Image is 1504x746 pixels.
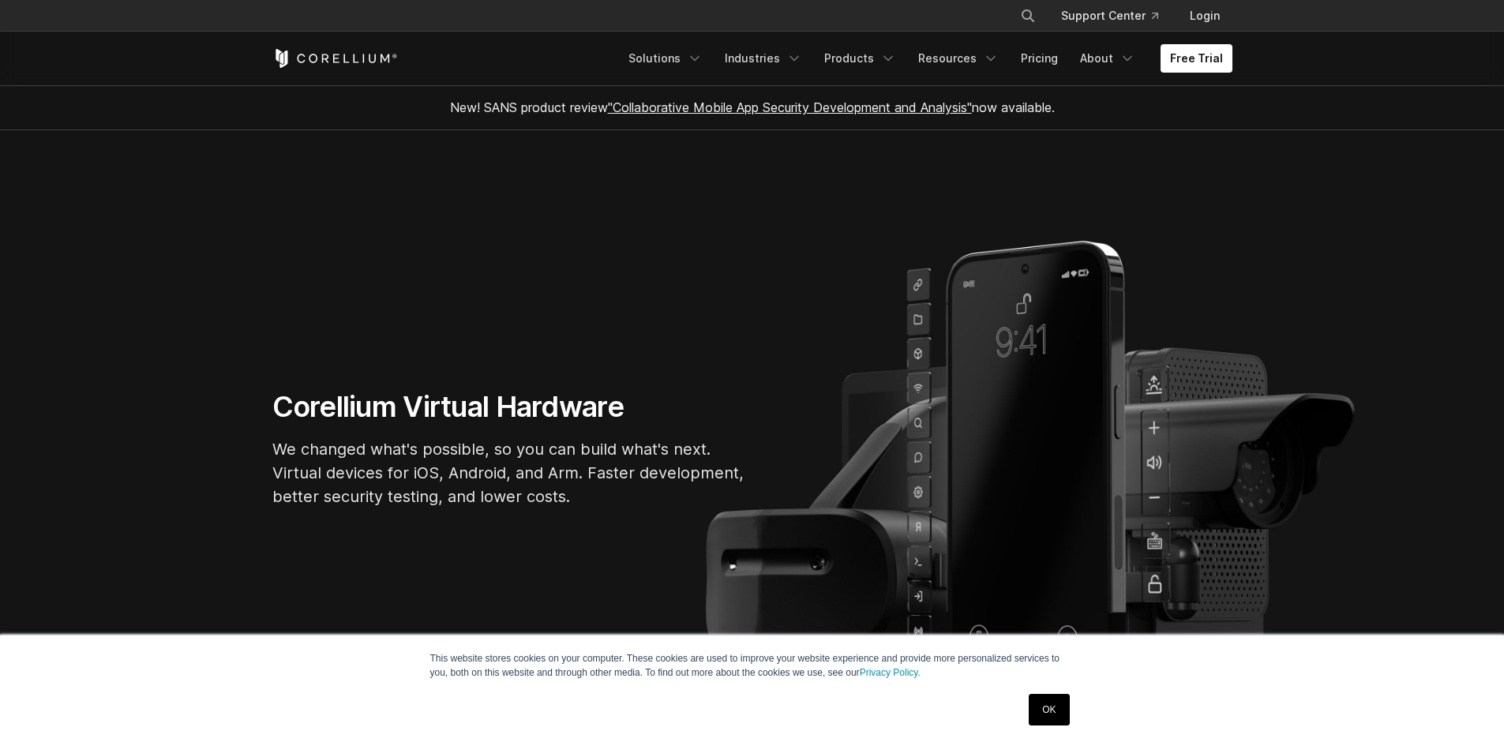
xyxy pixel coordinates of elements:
[860,667,921,678] a: Privacy Policy.
[909,44,1008,73] a: Resources
[430,651,1075,680] p: This website stores cookies on your computer. These cookies are used to improve your website expe...
[715,44,812,73] a: Industries
[815,44,906,73] a: Products
[619,44,1232,73] div: Navigation Menu
[272,49,398,68] a: Corellium Home
[1048,2,1171,30] a: Support Center
[1177,2,1232,30] a: Login
[1161,44,1232,73] a: Free Trial
[608,99,972,115] a: "Collaborative Mobile App Security Development and Analysis"
[1071,44,1145,73] a: About
[450,99,1055,115] span: New! SANS product review now available.
[1014,2,1042,30] button: Search
[619,44,712,73] a: Solutions
[1029,694,1069,725] a: OK
[1011,44,1067,73] a: Pricing
[1001,2,1232,30] div: Navigation Menu
[272,389,746,425] h1: Corellium Virtual Hardware
[272,437,746,508] p: We changed what's possible, so you can build what's next. Virtual devices for iOS, Android, and A...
